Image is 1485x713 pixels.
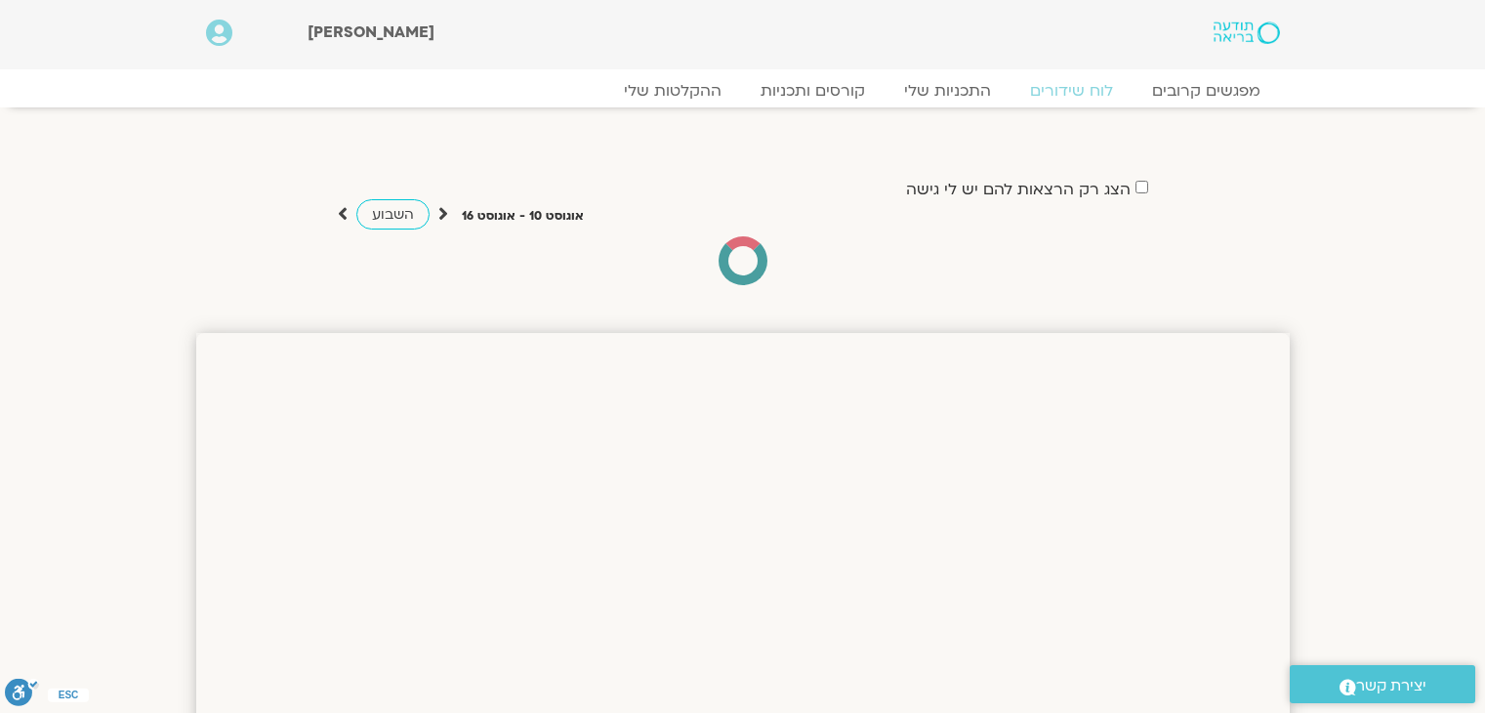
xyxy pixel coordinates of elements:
[356,199,430,230] a: השבוע
[885,81,1011,101] a: התכניות שלי
[372,205,414,224] span: השבוע
[1356,673,1426,699] span: יצירת קשר
[462,206,584,227] p: אוגוסט 10 - אוגוסט 16
[906,181,1131,198] label: הצג רק הרצאות להם יש לי גישה
[1290,665,1475,703] a: יצירת קשר
[308,21,434,43] span: [PERSON_NAME]
[206,81,1280,101] nav: Menu
[604,81,741,101] a: ההקלטות שלי
[1011,81,1133,101] a: לוח שידורים
[741,81,885,101] a: קורסים ותכניות
[1133,81,1280,101] a: מפגשים קרובים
